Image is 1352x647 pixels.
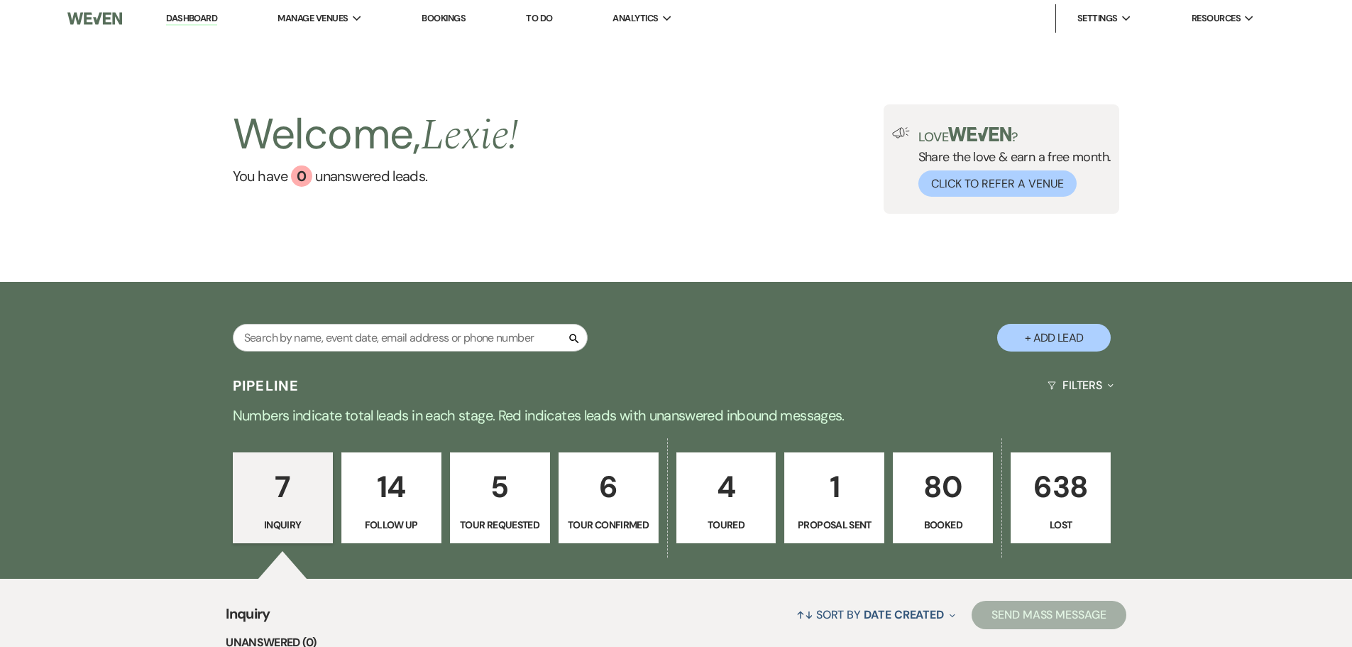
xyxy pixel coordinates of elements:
[233,452,333,543] a: 7Inquiry
[233,104,519,165] h2: Welcome,
[972,601,1126,629] button: Send Mass Message
[1020,517,1101,533] p: Lost
[902,463,984,511] p: 80
[233,324,588,352] input: Search by name, event date, email address or phone number
[686,517,767,533] p: Toured
[612,11,658,26] span: Analytics
[459,463,541,511] p: 5
[459,517,541,533] p: Tour Requested
[997,324,1111,352] button: + Add Lead
[233,376,299,396] h3: Pipeline
[421,103,519,168] span: Lexie !
[233,165,519,187] a: You have 0 unanswered leads.
[67,4,121,33] img: Weven Logo
[526,12,552,24] a: To Do
[676,452,776,543] a: 4Toured
[796,607,813,622] span: ↑↓
[892,127,910,138] img: loud-speaker-illustration.svg
[277,11,348,26] span: Manage Venues
[918,127,1111,143] p: Love ?
[902,517,984,533] p: Booked
[1020,463,1101,511] p: 638
[910,127,1111,197] div: Share the love & earn a free month.
[1192,11,1241,26] span: Resources
[242,517,324,533] p: Inquiry
[226,603,270,634] span: Inquiry
[559,452,659,543] a: 6Tour Confirmed
[165,404,1187,427] p: Numbers indicate total leads in each stage. Red indicates leads with unanswered inbound messages.
[784,452,884,543] a: 1Proposal Sent
[1042,366,1119,404] button: Filters
[686,463,767,511] p: 4
[793,517,875,533] p: Proposal Sent
[291,165,312,187] div: 0
[242,463,324,511] p: 7
[793,463,875,511] p: 1
[918,170,1077,197] button: Click to Refer a Venue
[568,463,649,511] p: 6
[864,607,944,622] span: Date Created
[351,463,432,511] p: 14
[166,12,217,26] a: Dashboard
[893,452,993,543] a: 80Booked
[450,452,550,543] a: 5Tour Requested
[1011,452,1111,543] a: 638Lost
[341,452,441,543] a: 14Follow Up
[1077,11,1118,26] span: Settings
[422,12,466,24] a: Bookings
[791,596,961,634] button: Sort By Date Created
[948,127,1011,141] img: weven-logo-green.svg
[351,517,432,533] p: Follow Up
[568,517,649,533] p: Tour Confirmed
